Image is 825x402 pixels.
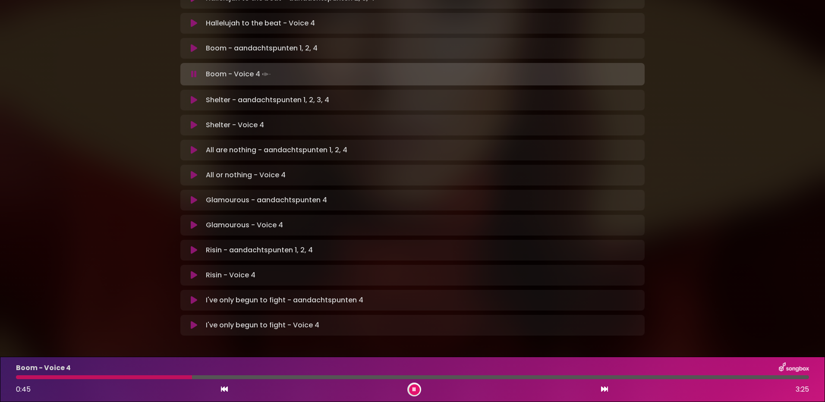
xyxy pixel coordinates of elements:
p: Glamourous - aandachtspunten 4 [206,195,327,205]
p: Glamourous - Voice 4 [206,220,283,230]
p: Shelter - aandachtspunten 1, 2, 3, 4 [206,95,329,105]
p: I've only begun to fight - Voice 4 [206,320,319,330]
p: Risin - aandachtspunten 1, 2, 4 [206,245,313,255]
p: Shelter - Voice 4 [206,120,264,130]
p: All are nothing - aandachtspunten 1, 2, 4 [206,145,347,155]
p: Boom - Voice 4 [16,363,71,373]
p: Hallelujah to the beat - Voice 4 [206,18,315,28]
p: All or nothing - Voice 4 [206,170,286,180]
p: I've only begun to fight - aandachtspunten 4 [206,295,363,305]
img: waveform4.gif [260,68,272,80]
p: Boom - Voice 4 [206,68,272,80]
p: Risin - Voice 4 [206,270,255,280]
img: songbox-logo-white.png [779,362,809,374]
p: Boom - aandachtspunten 1, 2, 4 [206,43,318,53]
